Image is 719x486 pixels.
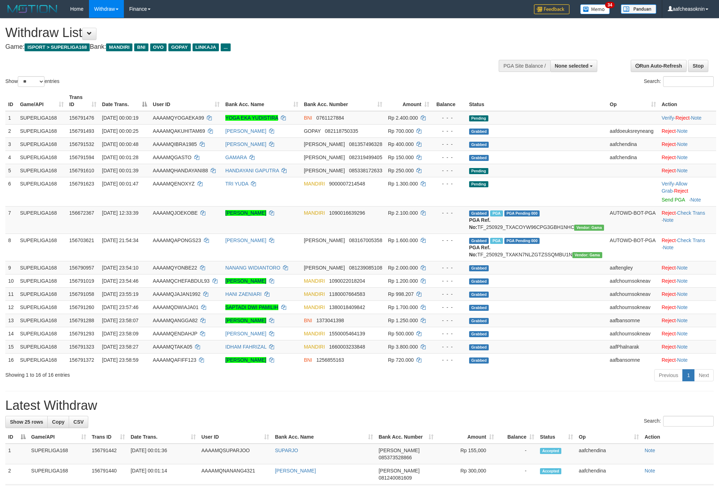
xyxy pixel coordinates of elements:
[222,91,301,111] th: Bank Acc. Name: activate to sort column ascending
[645,468,655,474] a: Note
[469,168,488,174] span: Pending
[469,115,488,121] span: Pending
[662,181,687,194] span: ·
[691,115,702,121] a: Note
[69,265,94,271] span: 156790957
[662,141,676,147] a: Reject
[304,128,321,134] span: GOPAY
[153,237,201,243] span: AAAAMQAPONGS23
[304,331,325,336] span: MANDIRI
[659,301,716,314] td: ·
[47,416,69,428] a: Copy
[153,168,208,173] span: AAAAMQHANDAYANI88
[5,111,17,125] td: 1
[607,234,659,261] td: AUTOWD-BOT-PGA
[102,115,138,121] span: [DATE] 00:00:19
[385,91,432,111] th: Amount: activate to sort column ascending
[225,331,266,336] a: [PERSON_NAME]
[153,155,191,160] span: AAAAMQGASTO
[304,141,345,147] span: [PERSON_NAME]
[607,301,659,314] td: aafchournsokneav
[153,344,192,350] span: AAAAMQTAKA05
[225,181,248,187] a: TRI YUDA
[572,252,602,258] span: Vendor URL: https://trx31.1velocity.biz
[5,340,17,353] td: 15
[102,141,138,147] span: [DATE] 00:00:48
[69,331,94,336] span: 156791293
[388,331,414,336] span: Rp 500.000
[677,278,688,284] a: Note
[17,206,66,234] td: SUPERLIGA168
[193,43,219,51] span: LINKAJA
[25,43,90,51] span: ISPORT > SUPERLIGA168
[153,181,194,187] span: AAAAMQENOXYZ
[69,128,94,134] span: 156791493
[5,76,59,87] label: Show entries
[469,318,489,324] span: Grabbed
[436,430,497,444] th: Amount: activate to sort column ascending
[576,430,642,444] th: Op: activate to sort column ascending
[504,238,540,244] span: PGA Pending
[662,291,676,297] a: Reject
[550,60,598,72] button: None selected
[662,155,676,160] a: Reject
[537,430,576,444] th: Status: activate to sort column ascending
[304,265,345,271] span: [PERSON_NAME]
[106,43,132,51] span: MANDIRI
[5,151,17,164] td: 4
[659,177,716,206] td: · ·
[469,210,489,216] span: Grabbed
[435,343,463,350] div: - - -
[677,168,688,173] a: Note
[102,278,138,284] span: [DATE] 23:54:46
[17,164,66,177] td: SUPERLIGA168
[662,168,676,173] a: Reject
[694,369,714,381] a: Next
[490,238,503,244] span: Marked by aafchhiseyha
[225,265,280,271] a: NANANG WIDIANTORO
[17,340,66,353] td: SUPERLIGA168
[659,206,716,234] td: · ·
[607,137,659,151] td: aafchendina
[677,141,688,147] a: Note
[304,318,312,323] span: BNI
[466,234,607,261] td: TF_250929_TXAKN7NLZGTZSSQMBU1N
[304,181,325,187] span: MANDIRI
[329,304,365,310] span: Copy 1380018409842 to clipboard
[469,142,489,148] span: Grabbed
[682,369,694,381] a: 1
[102,331,138,336] span: [DATE] 23:58:09
[153,210,198,216] span: AAAAMQJOEKOBE
[52,419,64,425] span: Copy
[102,155,138,160] span: [DATE] 00:01:28
[469,181,488,187] span: Pending
[304,155,345,160] span: [PERSON_NAME]
[659,234,716,261] td: · ·
[555,63,589,69] span: None selected
[435,277,463,284] div: - - -
[199,430,272,444] th: User ID: activate to sort column ascending
[677,331,688,336] a: Note
[69,141,94,147] span: 156791532
[677,344,688,350] a: Note
[5,314,17,327] td: 13
[662,115,674,121] a: Verify
[645,448,655,453] a: Note
[304,278,325,284] span: MANDIRI
[325,128,358,134] span: Copy 082118750335 to clipboard
[659,327,716,340] td: ·
[469,129,489,135] span: Grabbed
[466,91,607,111] th: Status
[316,318,344,323] span: Copy 1373041398 to clipboard
[388,115,418,121] span: Rp 2.400.000
[5,26,472,40] h1: Withdraw List
[677,128,688,134] a: Note
[99,91,150,111] th: Date Trans.: activate to sort column descending
[388,318,418,323] span: Rp 1.250.000
[659,137,716,151] td: ·
[102,344,138,350] span: [DATE] 23:58:27
[435,141,463,148] div: - - -
[225,237,266,243] a: [PERSON_NAME]
[469,331,489,337] span: Grabbed
[644,76,714,87] label: Search:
